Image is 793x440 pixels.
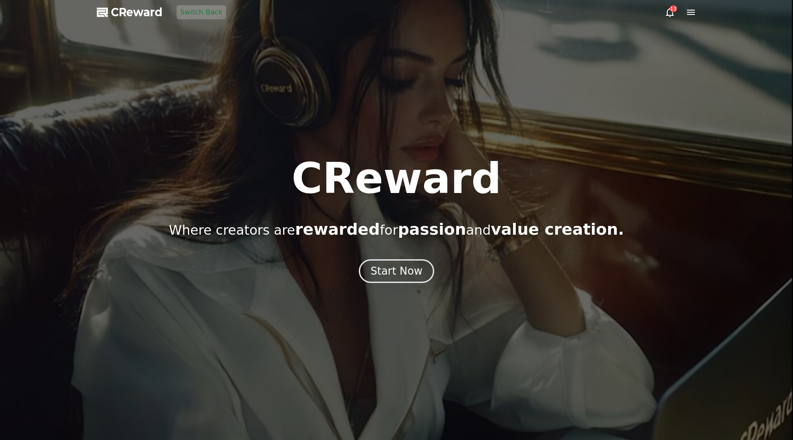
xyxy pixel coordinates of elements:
div: Start Now [371,264,423,278]
span: rewarded [295,220,380,238]
h1: CReward [291,157,501,200]
a: 13 [665,7,675,18]
a: Start Now [359,268,435,276]
button: Start Now [359,259,435,283]
span: passion [398,220,466,238]
span: value creation. [491,220,624,238]
div: 13 [670,5,677,12]
button: Switch Back [177,5,226,19]
span: CReward [111,5,163,19]
a: CReward [97,5,163,19]
p: Where creators are for and [169,221,624,238]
